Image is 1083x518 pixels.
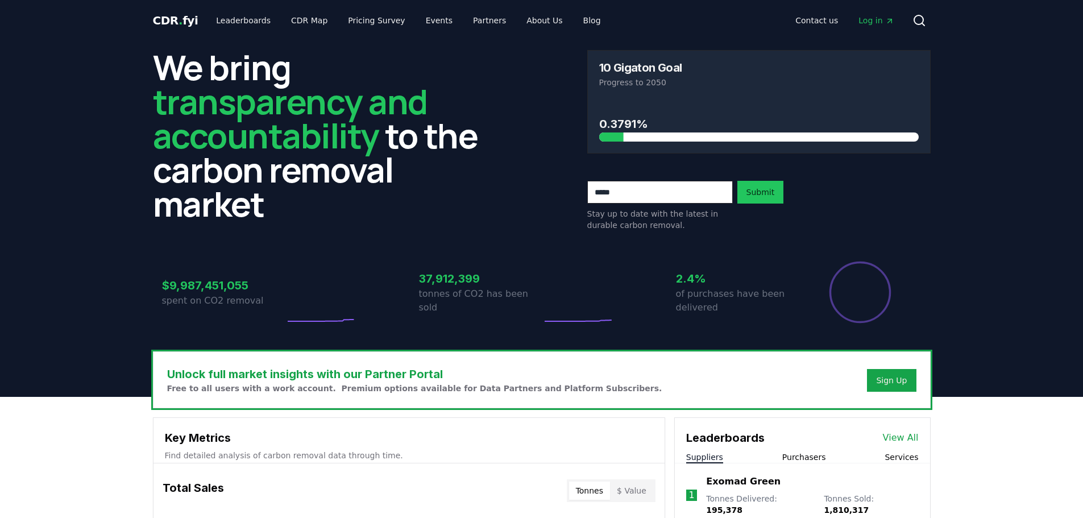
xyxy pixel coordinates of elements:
span: 195,378 [706,505,742,515]
h3: 2.4% [676,270,799,287]
p: Progress to 2050 [599,77,919,88]
p: Free to all users with a work account. Premium options available for Data Partners and Platform S... [167,383,662,394]
a: CDR.fyi [153,13,198,28]
h3: 37,912,399 [419,270,542,287]
button: $ Value [610,482,653,500]
p: Tonnes Sold : [824,493,918,516]
a: Blog [574,10,610,31]
button: Tonnes [569,482,610,500]
a: Partners [464,10,515,31]
a: Sign Up [876,375,907,386]
button: Submit [737,181,784,204]
button: Suppliers [686,451,723,463]
p: spent on CO2 removal [162,294,285,308]
a: Log in [849,10,903,31]
a: Contact us [786,10,847,31]
span: Log in [858,15,894,26]
nav: Main [786,10,903,31]
p: of purchases have been delivered [676,287,799,314]
a: Exomad Green [706,475,781,488]
button: Services [885,451,918,463]
p: tonnes of CO2 has been sold [419,287,542,314]
p: 1 [688,488,694,502]
button: Purchasers [782,451,826,463]
h2: We bring to the carbon removal market [153,50,496,221]
a: View All [883,431,919,445]
p: Find detailed analysis of carbon removal data through time. [165,450,653,461]
div: Percentage of sales delivered [828,260,892,324]
a: Leaderboards [207,10,280,31]
nav: Main [207,10,609,31]
h3: $9,987,451,055 [162,277,285,294]
h3: Total Sales [163,479,224,502]
a: About Us [517,10,571,31]
span: CDR fyi [153,14,198,27]
button: Sign Up [867,369,916,392]
p: Tonnes Delivered : [706,493,812,516]
h3: Leaderboards [686,429,765,446]
span: 1,810,317 [824,505,869,515]
span: transparency and accountability [153,78,428,159]
h3: Unlock full market insights with our Partner Portal [167,366,662,383]
h3: 0.3791% [599,115,919,132]
span: . [179,14,182,27]
h3: Key Metrics [165,429,653,446]
h3: 10 Gigaton Goal [599,62,682,73]
a: CDR Map [282,10,337,31]
a: Pricing Survey [339,10,414,31]
p: Stay up to date with the latest in durable carbon removal. [587,208,733,231]
a: Events [417,10,462,31]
